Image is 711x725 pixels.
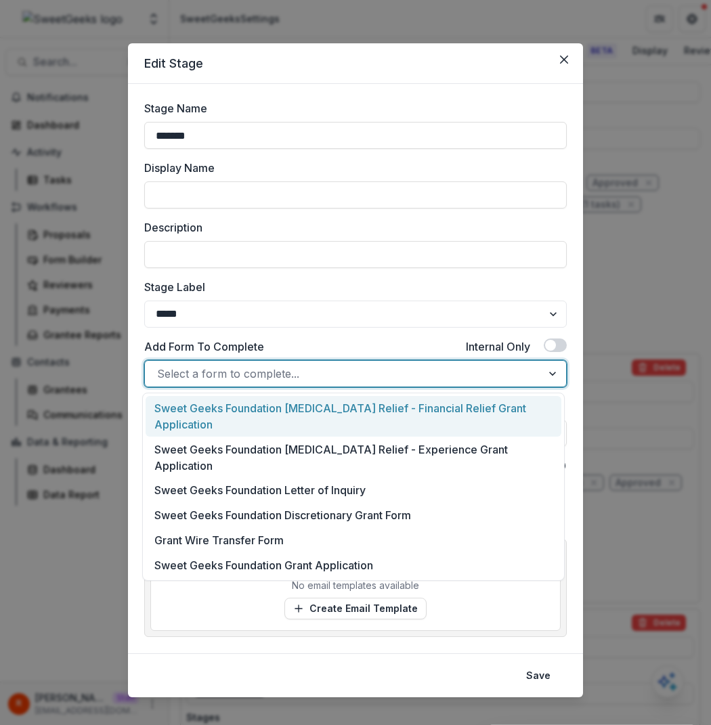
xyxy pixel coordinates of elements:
div: Sweet Geeks Foundation Discretionary Grant Form [146,503,561,528]
div: Grant Wire Transfer Form [146,528,561,553]
header: Edit Stage [128,43,583,84]
a: Create Email Template [284,598,427,619]
label: Add Form To Complete [144,338,264,355]
button: Close [553,49,575,70]
label: Stage Label [144,279,559,295]
div: Sweet Geeks Foundation Letter of Inquiry [146,478,561,503]
div: Sweet Geeks Foundation [MEDICAL_DATA] Relief - Financial Relief Grant Application [146,396,561,437]
button: Save [518,665,559,686]
div: Sweet Geeks Foundation Grant Application [146,552,561,577]
label: Internal Only [466,338,530,355]
div: Sweet Geeks Foundation [MEDICAL_DATA] Relief - Experience Grant Application [146,437,561,478]
label: Description [144,219,559,236]
label: Stage Name [144,100,207,116]
p: No email templates available [292,578,419,592]
label: Display Name [144,160,559,176]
